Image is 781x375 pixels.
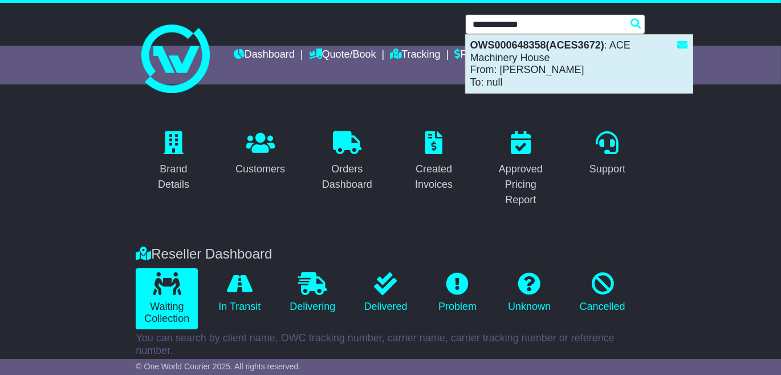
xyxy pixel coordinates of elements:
div: Customers [235,162,285,177]
div: Approved Pricing Report [490,162,551,208]
a: Customers [228,127,292,181]
p: You can search by client name, OWC tracking number, carrier name, carrier tracking number or refe... [136,332,645,357]
a: Financials [454,46,506,65]
a: Cancelled [571,268,634,317]
a: Waiting Collection [136,268,198,329]
div: Orders Dashboard [317,162,377,192]
a: Tracking [390,46,440,65]
a: Dashboard [234,46,295,65]
a: Problem [428,268,488,317]
div: Reseller Dashboard [130,246,650,263]
a: Support [582,127,633,181]
a: Brand Details [136,127,211,196]
div: Created Invoices [404,162,464,192]
div: Support [589,162,625,177]
a: Delivering [281,268,344,317]
strong: OWS000648358(ACES3672) [470,39,604,51]
a: Created Invoices [396,127,471,196]
span: © One World Courier 2025. All rights reserved. [136,362,300,371]
a: In Transit [209,268,270,317]
a: Orders Dashboard [310,127,385,196]
a: Quote/Book [309,46,376,65]
a: Unknown [499,268,560,317]
a: Approved Pricing Report [483,127,558,212]
a: Delivered [355,268,416,317]
div: : ACE Machinery House From: [PERSON_NAME] To: null [466,35,693,93]
div: Brand Details [143,162,204,192]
